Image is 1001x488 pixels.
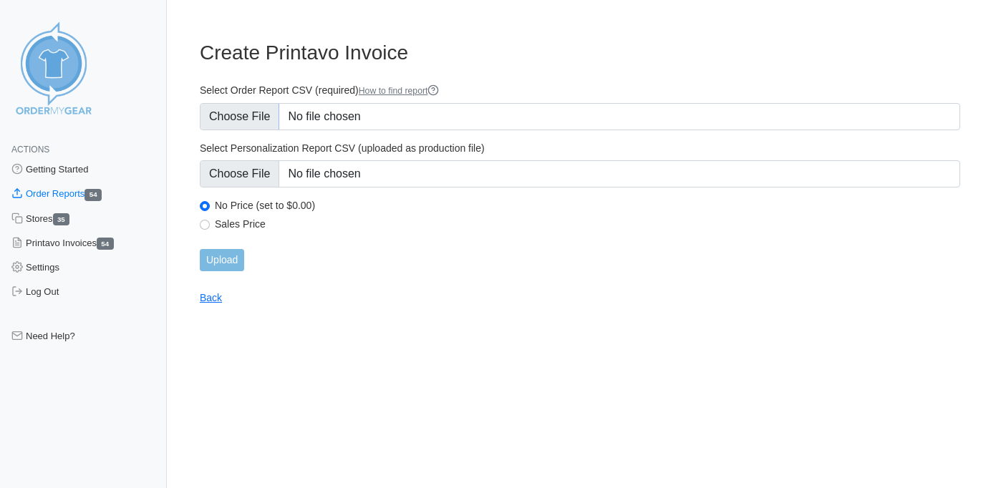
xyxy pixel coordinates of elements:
[200,142,960,155] label: Select Personalization Report CSV (uploaded as production file)
[200,41,960,65] h3: Create Printavo Invoice
[53,213,70,225] span: 35
[84,189,102,201] span: 54
[200,292,222,303] a: Back
[215,199,960,212] label: No Price (set to $0.00)
[11,145,49,155] span: Actions
[200,249,244,271] input: Upload
[359,86,440,96] a: How to find report
[200,84,960,97] label: Select Order Report CSV (required)
[97,238,114,250] span: 54
[215,218,960,230] label: Sales Price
